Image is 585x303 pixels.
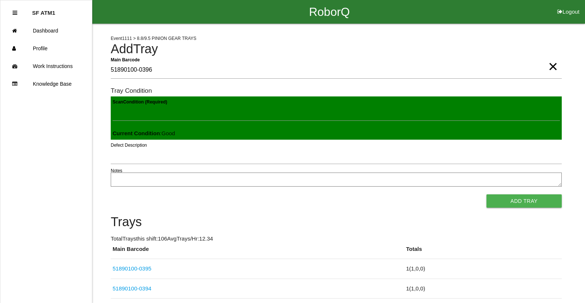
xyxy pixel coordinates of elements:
b: Scan Condition (Required) [113,99,167,105]
span: Event 1111 > 8.8/9.5 PINION GEAR TRAYS [111,36,196,41]
h4: Trays [111,215,562,229]
td: 1 ( 1 , 0 , 0 ) [404,259,561,279]
a: Work Instructions [0,57,92,75]
p: Total Trays this shift: 106 Avg Trays /Hr: 12.34 [111,235,562,243]
label: Notes [111,167,122,174]
span: : Good [113,130,175,136]
input: Required [111,62,562,79]
button: Add Tray [486,194,562,208]
div: Close [13,4,17,22]
b: Main Barcode [111,57,140,62]
a: 51890100-0394 [113,285,151,292]
p: SF ATM1 [32,4,55,16]
h4: Add Tray [111,42,562,56]
b: Current Condition [113,130,160,136]
td: 1 ( 1 , 0 , 0 ) [404,279,561,299]
a: Profile [0,40,92,57]
th: Totals [404,245,561,259]
a: Dashboard [0,22,92,40]
span: Clear Input [548,52,558,67]
th: Main Barcode [111,245,404,259]
a: Knowledge Base [0,75,92,93]
label: Defect Description [111,142,147,149]
h6: Tray Condition [111,87,562,94]
a: 51890100-0395 [113,265,151,272]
